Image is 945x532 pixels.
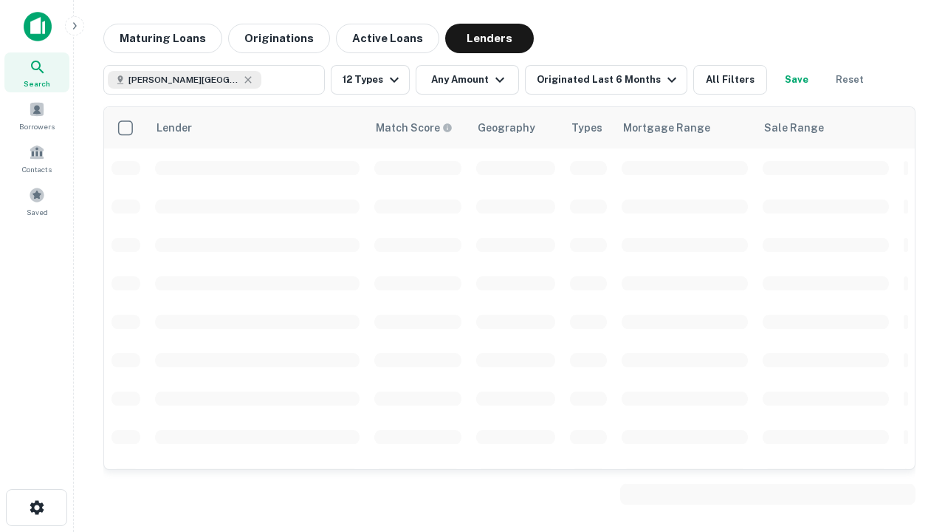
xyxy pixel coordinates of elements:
button: Reset [826,65,873,95]
button: Originated Last 6 Months [525,65,687,95]
th: Sale Range [755,107,896,149]
th: Geography [469,107,563,149]
span: Saved [27,206,48,218]
div: Geography [478,119,535,137]
button: Any Amount [416,65,519,95]
th: Capitalize uses an advanced AI algorithm to match your search with the best lender. The match sco... [367,107,469,149]
span: [PERSON_NAME][GEOGRAPHIC_DATA], [GEOGRAPHIC_DATA] [128,73,239,86]
a: Contacts [4,138,69,178]
div: Capitalize uses an advanced AI algorithm to match your search with the best lender. The match sco... [376,120,453,136]
a: Search [4,52,69,92]
div: Mortgage Range [623,119,710,137]
button: All Filters [693,65,767,95]
th: Mortgage Range [614,107,755,149]
th: Types [563,107,614,149]
img: capitalize-icon.png [24,12,52,41]
span: Borrowers [19,120,55,132]
span: Search [24,78,50,89]
h6: Match Score [376,120,450,136]
div: Originated Last 6 Months [537,71,681,89]
button: Lenders [445,24,534,53]
button: Originations [228,24,330,53]
button: Active Loans [336,24,439,53]
a: Borrowers [4,95,69,135]
div: Types [571,119,602,137]
button: Maturing Loans [103,24,222,53]
button: Save your search to get updates of matches that match your search criteria. [773,65,820,95]
div: Lender [157,119,192,137]
span: Contacts [22,163,52,175]
iframe: Chat Widget [871,366,945,437]
a: Saved [4,181,69,221]
button: 12 Types [331,65,410,95]
th: Lender [148,107,367,149]
div: Sale Range [764,119,824,137]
